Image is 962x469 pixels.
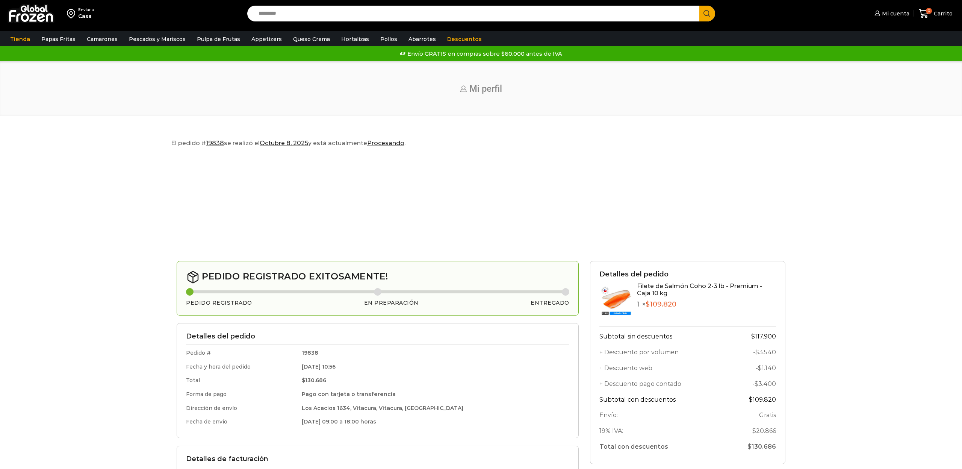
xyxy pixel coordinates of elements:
div: Enviar a [78,7,94,12]
td: - [727,376,776,392]
div: Casa [78,12,94,20]
span: $ [755,380,758,387]
span: $ [758,364,762,372]
span: $ [302,377,305,384]
bdi: 1.140 [758,364,776,372]
th: Subtotal con descuentos [599,392,727,407]
mark: Octubre 8, 2025 [260,140,308,147]
a: Hortalizas [337,32,373,46]
a: Tienda [6,32,34,46]
th: 19% IVA: [599,423,727,439]
td: - [727,344,776,360]
td: Pago con tarjeta o transferencia [298,387,569,401]
a: Pollos [377,32,401,46]
a: Pulpa de Frutas [193,32,244,46]
th: Envío: [599,407,727,423]
h3: Pedido registrado [186,300,252,306]
p: El pedido # se realizó el y está actualmente . [171,138,791,148]
h3: Entregado [531,300,569,306]
td: [DATE] 10:56 [298,360,569,374]
mark: Procesando [367,140,404,147]
h3: Detalles del pedido [599,270,776,279]
td: Fecha y hora del pedido [186,360,298,374]
a: Mi cuenta [873,6,909,21]
span: Mi cuenta [880,10,909,17]
bdi: 117.900 [751,333,776,340]
th: Total con descuentos [599,439,727,455]
th: Subtotal sin descuentos [599,326,727,344]
h3: Detalles del pedido [186,332,569,341]
a: Abarrotes [405,32,440,46]
img: address-field-icon.svg [67,7,78,20]
a: Queso Crema [289,32,334,46]
h3: Detalles de facturación [186,455,569,463]
td: Total [186,373,298,387]
a: Papas Fritas [38,32,79,46]
th: + Descuento pago contado [599,376,727,392]
a: Descuentos [443,32,486,46]
a: Filete de Salmón Coho 2-3 lb - Premium - Caja 10 kg [637,282,762,297]
h2: Pedido registrado exitosamente! [186,270,569,284]
span: $ [751,333,755,340]
bdi: 109.820 [749,396,776,403]
th: + Descuento por volumen [599,344,727,360]
td: 19838 [298,344,569,360]
h3: En preparación [364,300,419,306]
td: Fecha de envío [186,415,298,429]
td: - [727,360,776,376]
td: Pedido # [186,344,298,360]
span: $ [752,427,756,434]
td: Gratis [727,407,776,423]
mark: 19838 [206,140,224,147]
a: Appetizers [248,32,286,46]
bdi: 3.400 [755,380,776,387]
td: Dirección de envío [186,401,298,415]
bdi: 3.540 [755,349,776,356]
span: 20.866 [752,427,776,434]
th: + Descuento web [599,360,727,376]
span: Carrito [932,10,953,17]
bdi: 109.820 [646,300,676,308]
span: $ [755,349,759,356]
a: Camarones [83,32,121,46]
button: Search button [699,6,715,21]
span: $ [747,443,752,450]
span: $ [749,396,753,403]
span: Mi perfil [469,83,502,94]
span: 130.686 [747,443,776,450]
span: 0 [926,8,932,14]
bdi: 130.686 [302,377,326,384]
td: [DATE] 09:00 a 18:00 horas [298,415,569,429]
a: 0 Carrito [917,5,954,23]
td: Forma de pago [186,387,298,401]
a: Pescados y Mariscos [125,32,189,46]
span: $ [646,300,650,308]
td: Los Acacios 1634, Vitacura, Vitacura, [GEOGRAPHIC_DATA] [298,401,569,415]
p: 1 × [637,301,776,309]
